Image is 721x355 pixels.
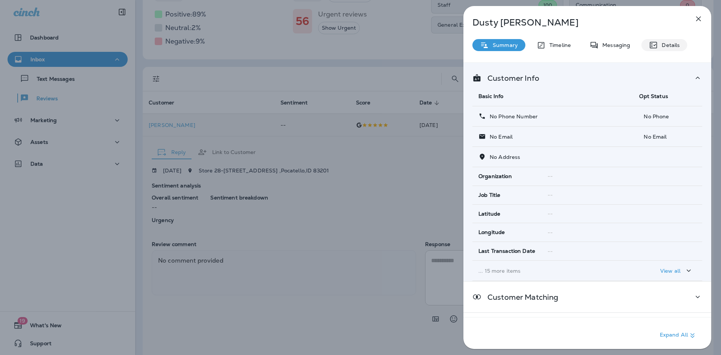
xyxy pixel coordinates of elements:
span: -- [548,173,553,180]
p: Customer Info [481,75,539,81]
p: Customer Matching [481,294,558,300]
span: -- [548,210,553,217]
p: Messaging [599,42,630,48]
p: No Phone Number [486,113,538,119]
p: Summary [489,42,518,48]
p: ... 15 more items [478,268,627,274]
span: Longitude [478,229,505,236]
button: View all [657,264,696,278]
button: Expand All [657,329,700,342]
span: -- [548,229,553,236]
span: Last Transaction Date [478,248,535,254]
p: No Address [486,154,520,160]
span: Latitude [478,211,500,217]
p: Dusty [PERSON_NAME] [472,17,677,28]
p: No Email [486,134,513,140]
span: Opt Status [639,93,668,100]
span: Organization [478,173,512,180]
p: Timeline [546,42,571,48]
span: -- [548,248,553,255]
span: -- [548,192,553,198]
span: Basic Info [478,93,503,100]
p: View all [660,268,680,274]
span: Job Title [478,192,500,198]
p: Expand All [660,331,697,340]
p: No Email [639,134,696,140]
p: Details [658,42,680,48]
p: No Phone [639,113,696,119]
